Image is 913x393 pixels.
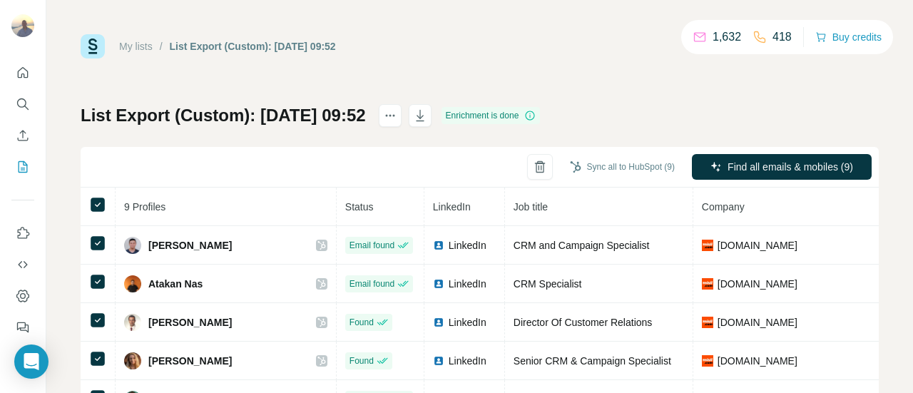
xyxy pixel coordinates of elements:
[81,34,105,58] img: Surfe Logo
[11,315,34,340] button: Feedback
[11,283,34,309] button: Dashboard
[702,240,713,251] img: company-logo
[449,277,486,291] span: LinkedIn
[702,201,745,213] span: Company
[350,239,394,252] span: Email found
[433,317,444,328] img: LinkedIn logo
[11,123,34,148] button: Enrich CSV
[160,39,163,53] li: /
[433,240,444,251] img: LinkedIn logo
[514,278,582,290] span: CRM Specialist
[702,278,713,290] img: company-logo
[560,156,685,178] button: Sync all to HubSpot (9)
[148,315,232,330] span: [PERSON_NAME]
[442,107,541,124] div: Enrichment is done
[514,355,671,367] span: Senior CRM & Campaign Specialist
[514,240,650,251] span: CRM and Campaign Specialist
[119,41,153,52] a: My lists
[350,354,374,367] span: Found
[692,154,872,180] button: Find all emails & mobiles (9)
[350,316,374,329] span: Found
[124,201,165,213] span: 9 Profiles
[718,277,797,291] span: [DOMAIN_NAME]
[11,14,34,37] img: Avatar
[433,278,444,290] img: LinkedIn logo
[11,154,34,180] button: My lists
[124,237,141,254] img: Avatar
[124,314,141,331] img: Avatar
[702,355,713,367] img: company-logo
[449,238,486,252] span: LinkedIn
[815,27,882,47] button: Buy credits
[702,317,713,328] img: company-logo
[433,355,444,367] img: LinkedIn logo
[379,104,402,127] button: actions
[713,29,741,46] p: 1,632
[148,354,232,368] span: [PERSON_NAME]
[449,315,486,330] span: LinkedIn
[11,91,34,117] button: Search
[148,238,232,252] span: [PERSON_NAME]
[124,352,141,369] img: Avatar
[514,201,548,213] span: Job title
[81,104,366,127] h1: List Export (Custom): [DATE] 09:52
[728,160,853,174] span: Find all emails & mobiles (9)
[345,201,374,213] span: Status
[11,252,34,277] button: Use Surfe API
[718,315,797,330] span: [DOMAIN_NAME]
[11,220,34,246] button: Use Surfe on LinkedIn
[718,238,797,252] span: [DOMAIN_NAME]
[148,277,203,291] span: Atakan Nas
[449,354,486,368] span: LinkedIn
[772,29,792,46] p: 418
[433,201,471,213] span: LinkedIn
[11,60,34,86] button: Quick start
[170,39,336,53] div: List Export (Custom): [DATE] 09:52
[14,344,49,379] div: Open Intercom Messenger
[514,317,653,328] span: Director Of Customer Relations
[124,275,141,292] img: Avatar
[718,354,797,368] span: [DOMAIN_NAME]
[350,277,394,290] span: Email found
